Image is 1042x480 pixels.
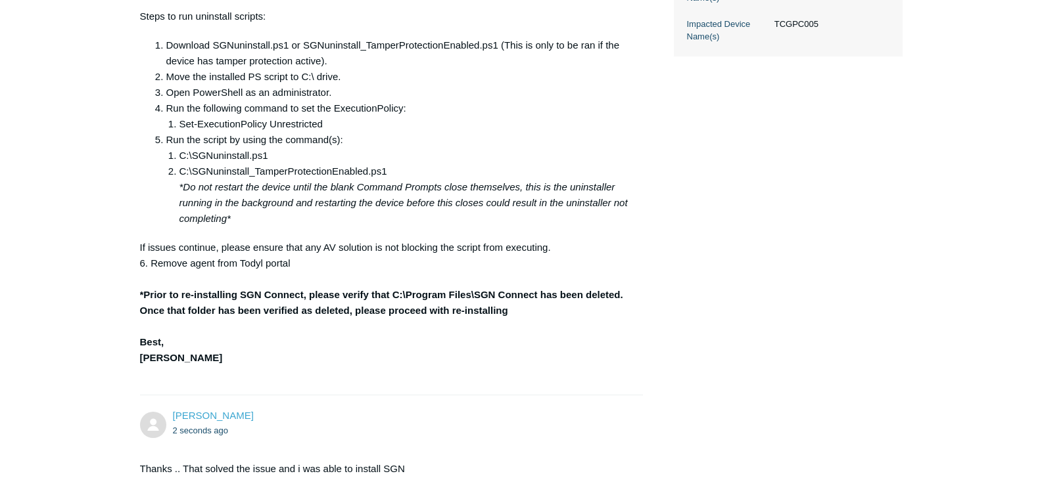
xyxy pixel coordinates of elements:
span: Henry Murphy [173,410,254,421]
li: Run the script by using the command(s): [166,132,630,227]
li: C:\SGNuninstall_TamperProtectionEnabled.ps1 [179,164,630,227]
a: [PERSON_NAME] [173,410,254,421]
li: Download SGNuninstall.ps1 or SGNuninstall_TamperProtectionEnabled.ps1 (This is only to be ran if ... [166,37,630,69]
strong: [PERSON_NAME] [140,352,223,363]
strong: Best, [140,336,164,347]
li: Move the installed PS script to C:\ drive. [166,69,630,85]
i: *Do not restart the device until the blank Command Prompts close themselves, this is the uninstal... [179,181,628,224]
dt: Impacted Device Name(s) [687,18,768,43]
strong: *Prior to re-installing SGN Connect, please verify that C:\Program Files\SGN Connect has been del... [140,289,623,316]
li: C:\SGNuninstall.ps1 [179,148,630,164]
p: Thanks .. That solved the issue and i was able to install SGN [140,461,630,477]
li: Run the following command to set the ExecutionPolicy: [166,100,630,132]
dd: TCGPC005 [768,18,889,31]
li: Set-ExecutionPolicy Unrestricted [179,116,630,132]
time: 09/16/2025, 12:39 [173,425,229,435]
li: Open PowerShell as an administrator. [166,85,630,100]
